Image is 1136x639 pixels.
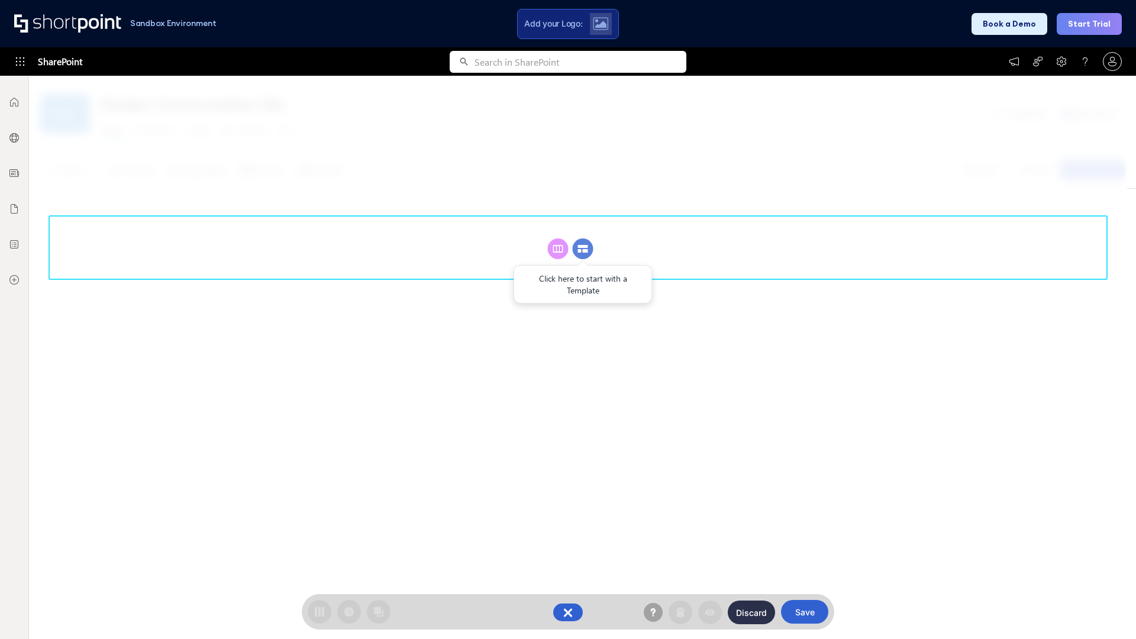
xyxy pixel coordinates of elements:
[781,600,828,624] button: Save
[923,502,1136,639] iframe: Chat Widget
[130,20,217,27] h1: Sandbox Environment
[972,13,1047,35] button: Book a Demo
[593,17,608,30] img: Upload logo
[1057,13,1122,35] button: Start Trial
[38,47,82,76] span: SharePoint
[475,51,686,73] input: Search in SharePoint
[728,601,775,624] button: Discard
[524,18,582,29] span: Add your Logo:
